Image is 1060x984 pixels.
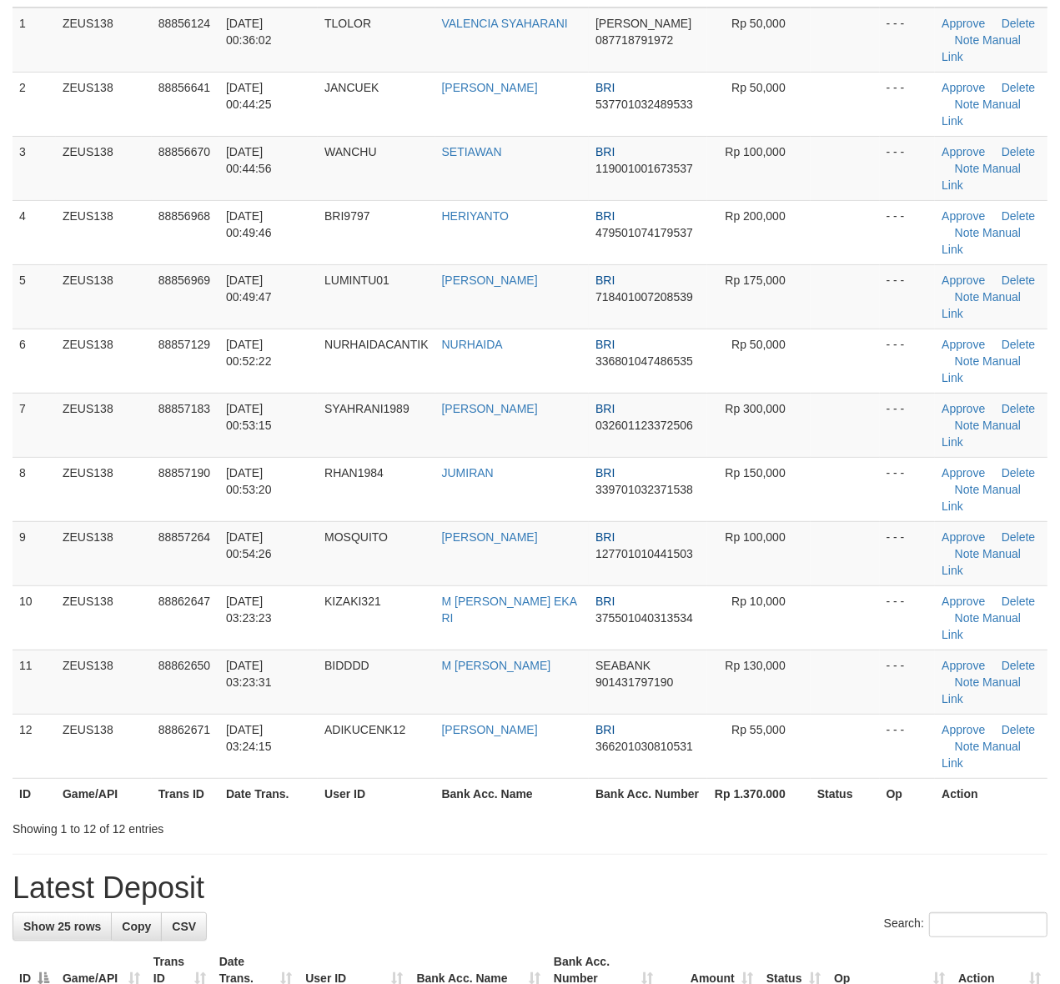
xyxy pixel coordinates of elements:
a: Approve [942,209,985,223]
span: SYAHRANI1989 [324,402,409,415]
span: 88856641 [158,81,210,94]
td: - - - [880,264,936,329]
a: Note [955,547,980,560]
td: - - - [880,585,936,650]
td: ZEUS138 [56,714,152,778]
span: [DATE] 00:53:20 [226,466,272,496]
td: 5 [13,264,56,329]
span: [DATE] 00:53:15 [226,402,272,432]
span: Rp 50,000 [731,17,786,30]
a: Approve [942,402,985,415]
a: Approve [942,530,985,544]
a: Manual Link [942,33,1021,63]
td: - - - [880,200,936,264]
span: Copy 718401007208539 to clipboard [595,290,693,304]
span: Rp 50,000 [731,338,786,351]
span: BRI [595,338,615,351]
span: [DATE] 03:24:15 [226,723,272,753]
a: Delete [1002,274,1035,287]
span: [DATE] 00:54:26 [226,530,272,560]
th: Date Trans. [219,778,318,809]
span: Rp 175,000 [725,274,785,287]
td: - - - [880,72,936,136]
span: BRI [595,723,615,736]
span: 88856968 [158,209,210,223]
div: Showing 1 to 12 of 12 entries [13,814,430,837]
td: - - - [880,393,936,457]
td: ZEUS138 [56,585,152,650]
a: M [PERSON_NAME] [442,659,551,672]
td: ZEUS138 [56,393,152,457]
a: Note [955,611,980,625]
th: User ID [318,778,435,809]
span: [DATE] 00:44:56 [226,145,272,175]
a: Approve [942,145,985,158]
a: VALENCIA SYAHARANI [442,17,568,30]
span: 88862650 [158,659,210,672]
th: ID [13,778,56,809]
td: - - - [880,8,936,73]
th: Game/API [56,778,152,809]
span: [DATE] 00:52:22 [226,338,272,368]
a: Note [955,162,980,175]
label: Search: [884,912,1047,937]
span: 88856670 [158,145,210,158]
span: [DATE] 00:36:02 [226,17,272,47]
th: Rp 1.370.000 [707,778,811,809]
a: Delete [1002,402,1035,415]
a: [PERSON_NAME] [442,530,538,544]
td: ZEUS138 [56,264,152,329]
span: Copy 339701032371538 to clipboard [595,483,693,496]
span: BRI [595,466,615,479]
span: [PERSON_NAME] [595,17,691,30]
td: ZEUS138 [56,8,152,73]
span: 88857264 [158,530,210,544]
td: - - - [880,329,936,393]
a: Manual Link [942,162,1021,192]
a: Manual Link [942,547,1021,577]
span: [DATE] 00:44:25 [226,81,272,111]
span: [DATE] 03:23:23 [226,595,272,625]
td: - - - [880,714,936,778]
a: M [PERSON_NAME] EKA RI [442,595,577,625]
span: Copy 127701010441503 to clipboard [595,547,693,560]
td: ZEUS138 [56,650,152,714]
span: [DATE] 00:49:46 [226,209,272,239]
td: 12 [13,714,56,778]
span: JANCUEK [324,81,379,94]
td: 4 [13,200,56,264]
a: Manual Link [942,675,1021,705]
span: [DATE] 03:23:31 [226,659,272,689]
span: RHAN1984 [324,466,384,479]
span: LUMINTU01 [324,274,389,287]
a: [PERSON_NAME] [442,274,538,287]
td: ZEUS138 [56,136,152,200]
a: Show 25 rows [13,912,112,941]
a: Approve [942,659,985,672]
h1: Latest Deposit [13,871,1047,905]
td: - - - [880,457,936,521]
a: Approve [942,338,985,351]
span: 88856969 [158,274,210,287]
span: CSV [172,920,196,933]
a: Approve [942,595,985,608]
td: 6 [13,329,56,393]
th: Status [811,778,880,809]
a: Approve [942,17,985,30]
span: KIZAKI321 [324,595,381,608]
span: Rp 300,000 [725,402,785,415]
a: Note [955,483,980,496]
span: BRI [595,274,615,287]
td: ZEUS138 [56,457,152,521]
th: Op [880,778,936,809]
span: Copy 119001001673537 to clipboard [595,162,693,175]
a: Approve [942,466,985,479]
a: Approve [942,723,985,736]
td: 8 [13,457,56,521]
span: BRI [595,145,615,158]
a: Delete [1002,209,1035,223]
td: ZEUS138 [56,329,152,393]
span: 88857190 [158,466,210,479]
span: 88857183 [158,402,210,415]
span: Copy 336801047486535 to clipboard [595,354,693,368]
